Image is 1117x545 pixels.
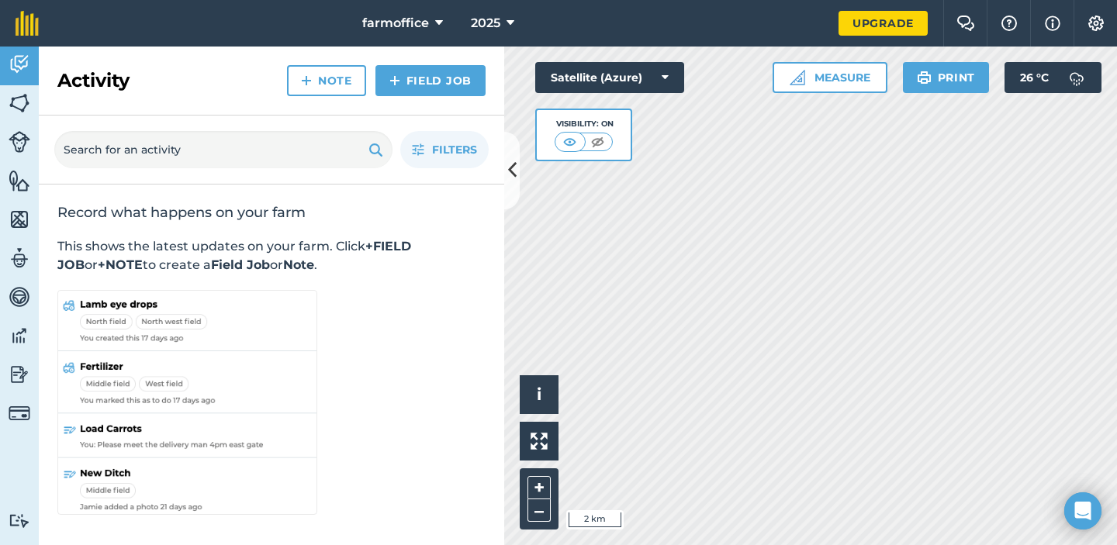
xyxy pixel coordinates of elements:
div: Open Intercom Messenger [1064,492,1101,529]
img: Ruler icon [790,70,805,85]
strong: +NOTE [98,257,143,272]
img: svg+xml;base64,PD94bWwgdmVyc2lvbj0iMS4wIiBlbmNvZGluZz0idXRmLTgiPz4KPCEtLSBHZW5lcmF0b3I6IEFkb2JlIE... [9,131,30,153]
img: svg+xml;base64,PD94bWwgdmVyc2lvbj0iMS4wIiBlbmNvZGluZz0idXRmLTgiPz4KPCEtLSBHZW5lcmF0b3I6IEFkb2JlIE... [9,402,30,424]
img: svg+xml;base64,PD94bWwgdmVyc2lvbj0iMS4wIiBlbmNvZGluZz0idXRmLTgiPz4KPCEtLSBHZW5lcmF0b3I6IEFkb2JlIE... [1061,62,1092,93]
img: svg+xml;base64,PHN2ZyB4bWxucz0iaHR0cDovL3d3dy53My5vcmcvMjAwMC9zdmciIHdpZHRoPSI1NiIgaGVpZ2h0PSI2MC... [9,91,30,115]
img: A question mark icon [1000,16,1018,31]
span: i [537,385,541,404]
span: 2025 [471,14,500,33]
img: svg+xml;base64,PHN2ZyB4bWxucz0iaHR0cDovL3d3dy53My5vcmcvMjAwMC9zdmciIHdpZHRoPSIxNCIgaGVpZ2h0PSIyNC... [389,71,400,90]
strong: Note [283,257,314,272]
img: svg+xml;base64,PHN2ZyB4bWxucz0iaHR0cDovL3d3dy53My5vcmcvMjAwMC9zdmciIHdpZHRoPSIxNCIgaGVpZ2h0PSIyNC... [301,71,312,90]
strong: Field Job [211,257,270,272]
img: svg+xml;base64,PHN2ZyB4bWxucz0iaHR0cDovL3d3dy53My5vcmcvMjAwMC9zdmciIHdpZHRoPSIxOSIgaGVpZ2h0PSIyNC... [917,68,932,87]
img: svg+xml;base64,PD94bWwgdmVyc2lvbj0iMS4wIiBlbmNvZGluZz0idXRmLTgiPz4KPCEtLSBHZW5lcmF0b3I6IEFkb2JlIE... [9,363,30,386]
span: farmoffice [362,14,429,33]
a: Field Job [375,65,486,96]
div: Visibility: On [555,118,614,130]
img: fieldmargin Logo [16,11,39,36]
img: svg+xml;base64,PD94bWwgdmVyc2lvbj0iMS4wIiBlbmNvZGluZz0idXRmLTgiPz4KPCEtLSBHZW5lcmF0b3I6IEFkb2JlIE... [9,53,30,76]
button: Print [903,62,990,93]
img: svg+xml;base64,PHN2ZyB4bWxucz0iaHR0cDovL3d3dy53My5vcmcvMjAwMC9zdmciIHdpZHRoPSIxOSIgaGVpZ2h0PSIyNC... [368,140,383,159]
img: svg+xml;base64,PD94bWwgdmVyc2lvbj0iMS4wIiBlbmNvZGluZz0idXRmLTgiPz4KPCEtLSBHZW5lcmF0b3I6IEFkb2JlIE... [9,247,30,270]
input: Search for an activity [54,131,393,168]
p: This shows the latest updates on your farm. Click or to create a or . [57,237,486,274]
span: Filters [432,141,477,158]
a: Upgrade [839,11,928,36]
span: 26 ° C [1020,62,1049,93]
button: Measure [773,62,887,93]
button: + [527,476,551,499]
button: i [520,375,558,414]
img: svg+xml;base64,PHN2ZyB4bWxucz0iaHR0cDovL3d3dy53My5vcmcvMjAwMC9zdmciIHdpZHRoPSI1MCIgaGVpZ2h0PSI0MC... [588,134,607,150]
button: Filters [400,131,489,168]
img: svg+xml;base64,PHN2ZyB4bWxucz0iaHR0cDovL3d3dy53My5vcmcvMjAwMC9zdmciIHdpZHRoPSI1NiIgaGVpZ2h0PSI2MC... [9,169,30,192]
h2: Activity [57,68,130,93]
button: 26 °C [1005,62,1101,93]
button: – [527,499,551,522]
img: svg+xml;base64,PHN2ZyB4bWxucz0iaHR0cDovL3d3dy53My5vcmcvMjAwMC9zdmciIHdpZHRoPSI1NiIgaGVpZ2h0PSI2MC... [9,208,30,231]
img: svg+xml;base64,PD94bWwgdmVyc2lvbj0iMS4wIiBlbmNvZGluZz0idXRmLTgiPz4KPCEtLSBHZW5lcmF0b3I6IEFkb2JlIE... [9,285,30,309]
a: Note [287,65,366,96]
img: svg+xml;base64,PD94bWwgdmVyc2lvbj0iMS4wIiBlbmNvZGluZz0idXRmLTgiPz4KPCEtLSBHZW5lcmF0b3I6IEFkb2JlIE... [9,324,30,347]
img: svg+xml;base64,PHN2ZyB4bWxucz0iaHR0cDovL3d3dy53My5vcmcvMjAwMC9zdmciIHdpZHRoPSI1MCIgaGVpZ2h0PSI0MC... [560,134,579,150]
h2: Record what happens on your farm [57,203,486,222]
img: Two speech bubbles overlapping with the left bubble in the forefront [956,16,975,31]
img: svg+xml;base64,PD94bWwgdmVyc2lvbj0iMS4wIiBlbmNvZGluZz0idXRmLTgiPz4KPCEtLSBHZW5lcmF0b3I6IEFkb2JlIE... [9,513,30,528]
button: Satellite (Azure) [535,62,684,93]
img: Four arrows, one pointing top left, one top right, one bottom right and the last bottom left [531,433,548,450]
img: A cog icon [1087,16,1105,31]
img: svg+xml;base64,PHN2ZyB4bWxucz0iaHR0cDovL3d3dy53My5vcmcvMjAwMC9zdmciIHdpZHRoPSIxNyIgaGVpZ2h0PSIxNy... [1045,14,1060,33]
